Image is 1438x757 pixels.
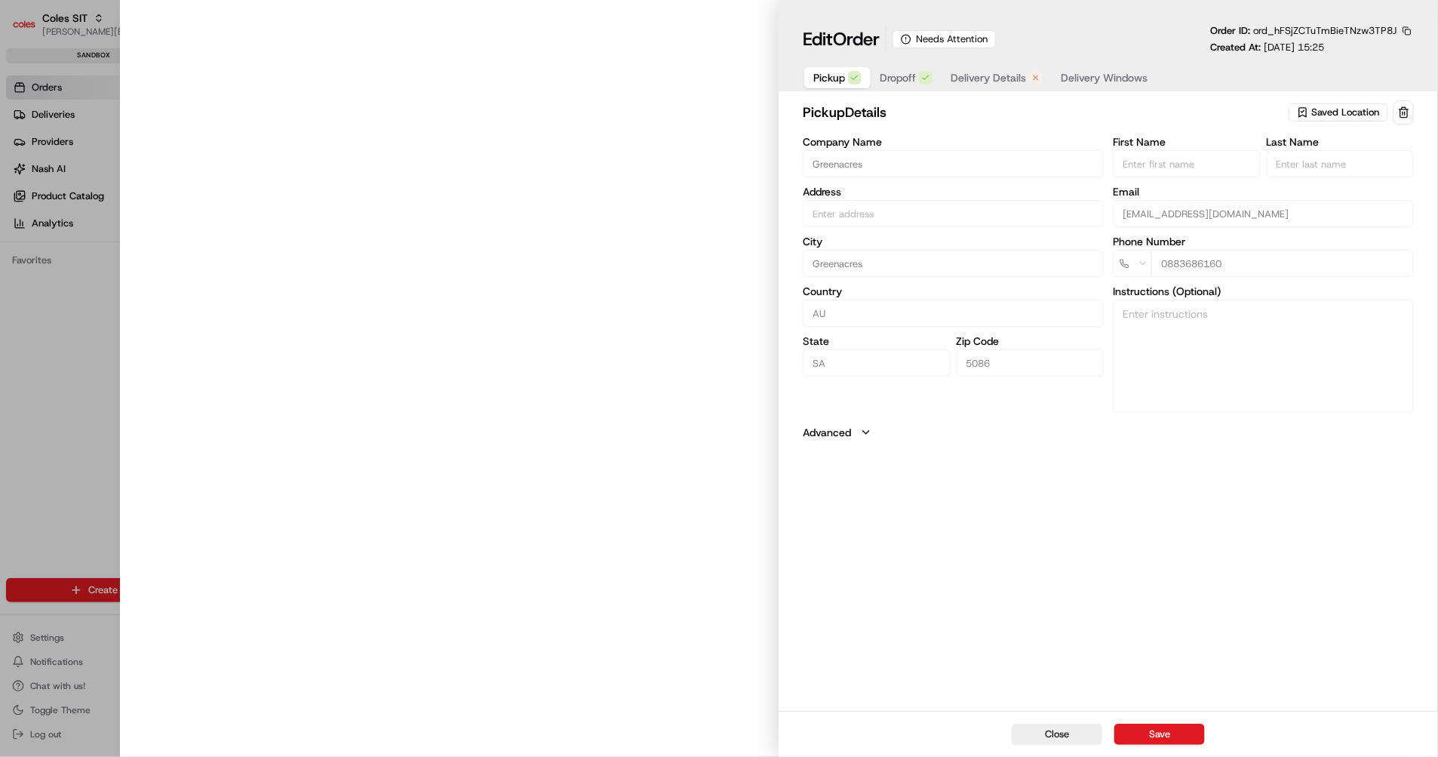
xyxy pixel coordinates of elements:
span: API Documentation [143,218,242,233]
span: Order [833,27,880,51]
label: Instructions (Optional) [1113,286,1414,297]
input: Enter first name [1113,150,1260,177]
input: Clear [39,97,249,112]
label: Email [1113,186,1414,197]
label: Last Name [1267,137,1414,147]
input: Floriedale Rd & Muller Rd, Greenacres SA 5086, Australia [803,200,1104,227]
img: Nash [15,14,45,45]
input: Enter last name [1267,150,1414,177]
a: 📗Knowledge Base [9,212,121,239]
div: 💻 [128,220,140,232]
h2: pickup Details [803,102,1286,123]
span: Delivery Details [951,70,1026,85]
input: Enter company name [803,150,1104,177]
label: Advanced [803,425,851,440]
span: Saved Location [1312,106,1380,119]
h1: Edit [803,27,880,51]
button: Start new chat [257,148,275,166]
input: Enter state [803,349,950,377]
a: Powered byPylon [106,254,183,266]
label: City [803,236,1104,247]
label: Company Name [803,137,1104,147]
span: Dropoff [880,70,916,85]
input: Enter city [803,250,1104,277]
span: Pylon [150,255,183,266]
label: Address [803,186,1104,197]
div: 📗 [15,220,27,232]
span: [DATE] 15:25 [1264,41,1325,54]
span: Pickup [813,70,845,85]
label: State [803,336,950,346]
button: Saved Location [1289,102,1390,123]
label: Country [803,286,1104,297]
p: Order ID: [1211,24,1397,38]
span: Delivery Windows [1061,70,1148,85]
label: Zip Code [957,336,1104,346]
a: 💻API Documentation [121,212,248,239]
input: Enter country [803,300,1104,327]
span: ord_hFSjZCTuTmBieTNzw3TP8J [1254,24,1397,37]
input: Enter zip code [957,349,1104,377]
p: Welcome 👋 [15,60,275,84]
div: We're available if you need us! [51,158,191,171]
button: Advanced [803,425,1414,440]
div: Start new chat [51,143,247,158]
img: 1736555255976-a54dd68f-1ca7-489b-9aae-adbdc363a1c4 [15,143,42,171]
label: First Name [1113,137,1260,147]
div: Needs Attention [893,30,996,48]
span: Knowledge Base [30,218,115,233]
button: Close [1012,724,1102,745]
label: Phone Number [1113,236,1414,247]
input: Enter email [1113,200,1414,227]
input: Enter phone number [1151,250,1414,277]
p: Created At: [1211,41,1325,54]
button: Save [1114,724,1205,745]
